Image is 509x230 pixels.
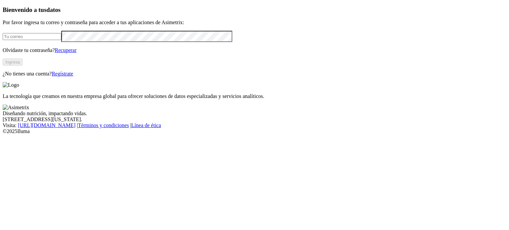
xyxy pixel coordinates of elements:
img: Asimetrix [3,105,29,111]
div: Visita : | | [3,122,506,128]
a: Términos y condiciones [78,122,129,128]
p: Por favor ingresa tu correo y contraseña para acceder a tus aplicaciones de Asimetrix: [3,20,506,25]
a: [URL][DOMAIN_NAME] [18,122,76,128]
img: Logo [3,82,19,88]
p: La tecnología que creamos en nuestra empresa global para ofrecer soluciones de datos especializad... [3,93,506,99]
a: Regístrate [52,71,73,76]
div: © 2025 Iluma [3,128,506,134]
input: Tu correo [3,33,61,40]
p: Olvidaste tu contraseña? [3,47,506,53]
p: ¿No tienes una cuenta? [3,71,506,77]
a: Línea de ética [131,122,161,128]
span: datos [46,6,61,13]
div: Diseñando nutrición, impactando vidas. [3,111,506,116]
button: Ingresa [3,59,23,66]
a: Recuperar [55,47,77,53]
h3: Bienvenido a tus [3,6,506,14]
div: [STREET_ADDRESS][US_STATE]. [3,116,506,122]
